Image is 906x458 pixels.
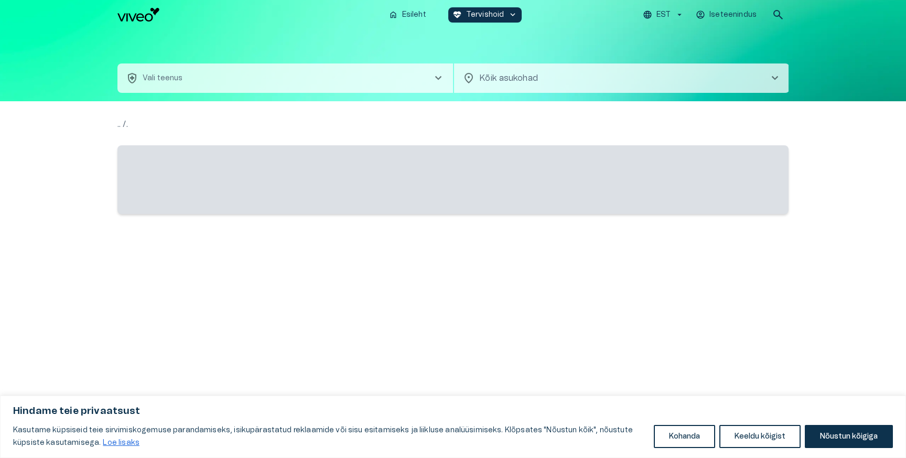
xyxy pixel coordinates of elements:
span: location_on [462,72,475,84]
p: Kõik asukohad [479,72,752,84]
span: ‌ [117,145,789,214]
p: Tervishoid [466,9,504,20]
button: EST [641,7,686,23]
p: Vali teenus [143,73,183,84]
button: health_and_safetyVali teenuschevron_right [117,63,453,93]
img: Viveo logo [117,8,159,22]
span: keyboard_arrow_down [508,10,517,19]
button: open search modal [768,4,789,25]
button: Nõustun kõigiga [805,425,893,448]
button: Iseteenindus [694,7,759,23]
button: Kohanda [654,425,715,448]
p: Kasutame küpsiseid teie sirvimiskogemuse parandamiseks, isikupärastatud reklaamide või sisu esita... [13,424,646,449]
p: Iseteenindus [709,9,757,20]
span: chevron_right [769,72,781,84]
button: ecg_heartTervishoidkeyboard_arrow_down [448,7,522,23]
p: Esileht [402,9,426,20]
span: search [772,8,784,21]
span: ecg_heart [452,10,462,19]
span: chevron_right [432,72,445,84]
span: home [389,10,398,19]
p: EST [656,9,671,20]
a: Loe lisaks [102,439,140,447]
a: Navigate to homepage [117,8,380,22]
p: .. / . [117,118,789,131]
button: homeEsileht [384,7,432,23]
button: Keeldu kõigist [719,425,801,448]
p: Hindame teie privaatsust [13,405,893,418]
span: health_and_safety [126,72,138,84]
